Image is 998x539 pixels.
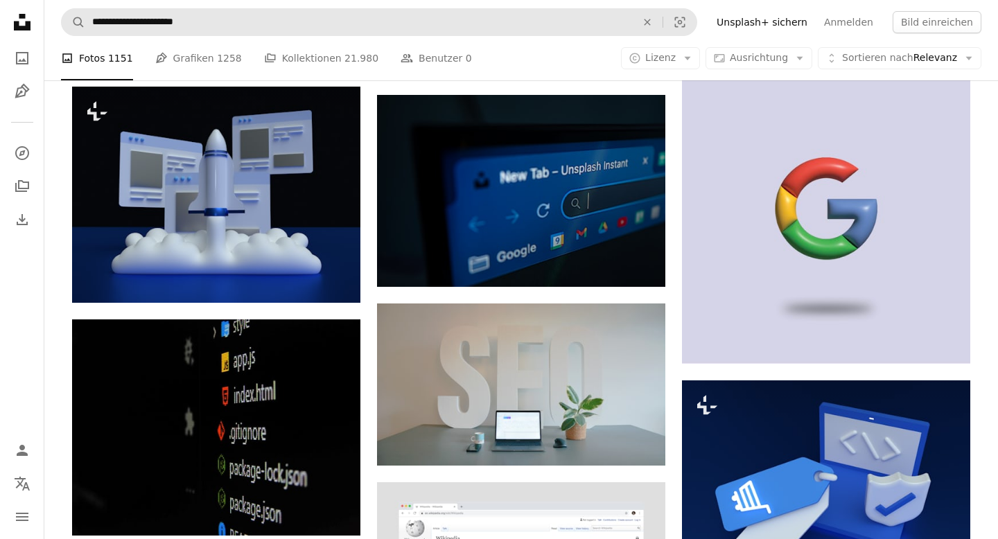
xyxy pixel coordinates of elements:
img: Ein Screenshot eines Computers [377,95,665,287]
img: Ein Laptop, der auf einem Schreibtisch steht [377,303,665,466]
a: Bisherige Downloads [8,206,36,233]
button: Sprache [8,470,36,497]
a: Anmelden / Registrieren [8,436,36,464]
button: Sortieren nachRelevanz [818,47,981,69]
span: 1258 [217,51,242,66]
img: Ein Modell einer Rakete, die in den Weltraum startet [72,87,360,303]
img: ein buntes Google-Logo auf blauem Hintergrund [682,76,970,364]
img: eine Nahaufnahme eines Computerbildschirms mit einer Reihe von Wörtern darauf [72,319,360,536]
span: Lizenz [645,52,676,63]
a: Benutzer 0 [401,36,472,80]
a: Ein Screenshot eines Computers [377,184,665,197]
span: Ausrichtung [730,52,788,63]
a: ein Computerbildschirm mit einem blau-weißen Schild [682,481,970,494]
a: eine Nahaufnahme eines Computerbildschirms mit einer Reihe von Wörtern darauf [72,421,360,434]
form: Finden Sie Bildmaterial auf der ganzen Webseite [61,8,697,36]
span: Relevanz [842,51,957,65]
button: Bild einreichen [893,11,981,33]
button: Unsplash suchen [62,9,85,35]
a: Startseite — Unsplash [8,8,36,39]
a: Ein Laptop, der auf einem Schreibtisch steht [377,378,665,390]
a: Fotos [8,44,36,72]
button: Lizenz [621,47,700,69]
a: Entdecken [8,139,36,167]
button: Ausrichtung [706,47,812,69]
a: Unsplash+ sichern [708,11,816,33]
button: Menü [8,503,36,531]
a: Kollektionen 21.980 [264,36,378,80]
a: Anmelden [816,11,882,33]
a: ein buntes Google-Logo auf blauem Hintergrund [682,213,970,225]
a: Kollektionen [8,173,36,200]
span: 21.980 [344,51,378,66]
a: Grafiken 1258 [155,36,242,80]
a: Grafiken [8,78,36,105]
button: Visuelle Suche [663,9,697,35]
span: 0 [466,51,472,66]
button: Löschen [632,9,663,35]
a: Ein Modell einer Rakete, die in den Weltraum startet [72,188,360,201]
span: Sortieren nach [842,52,913,63]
